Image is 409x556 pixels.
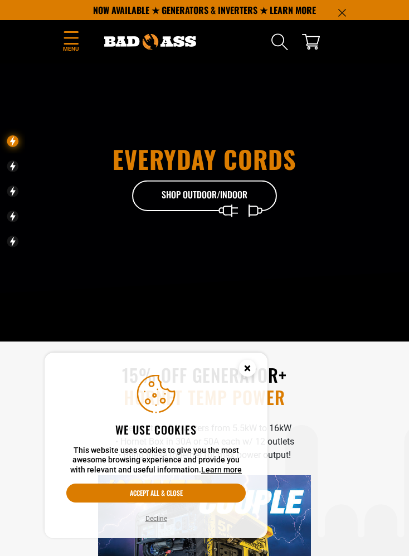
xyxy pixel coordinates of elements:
p: This website uses cookies to give you the most awesome browsing experience and provide you with r... [66,446,246,475]
button: Decline [142,513,171,524]
h2: We use cookies [66,422,246,437]
a: Shop Outdoor/Indoor [132,181,277,212]
h1: Everyday cords [85,147,324,172]
a: Learn more [201,465,242,474]
aside: Cookie Consent [45,353,267,539]
summary: Menu [62,29,79,55]
button: Accept all & close [66,484,246,503]
span: Menu [62,45,79,53]
img: Bad Ass Extension Cords [104,34,196,49]
summary: Search [271,33,289,51]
